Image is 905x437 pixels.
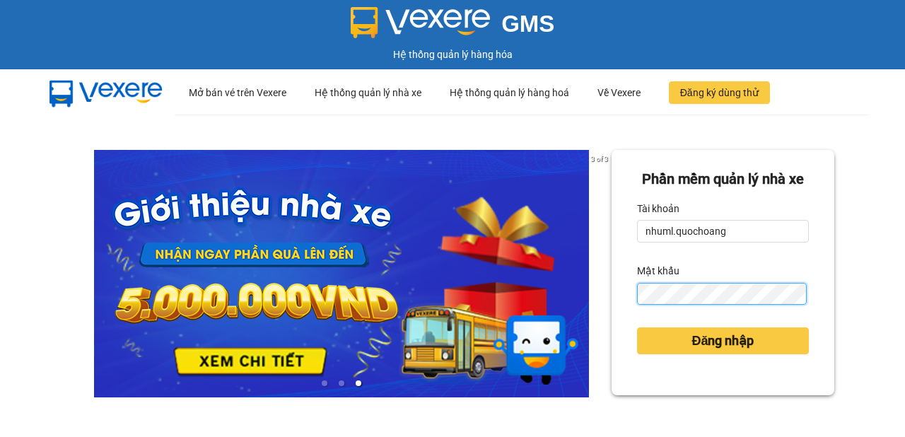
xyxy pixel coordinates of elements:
[71,150,90,397] button: previous slide / item
[35,69,177,116] img: mbUUG5Q.png
[356,380,361,386] li: slide item 3
[339,380,344,386] li: slide item 2
[315,70,421,115] div: Hệ thống quản lý nhà xe
[501,11,554,37] span: GMS
[4,47,901,62] div: Hệ thống quản lý hàng hóa
[691,331,754,351] span: Đăng nhập
[637,260,679,282] label: Mật khẩu
[680,85,759,100] span: Đăng ký dùng thử
[597,70,641,115] div: Về Vexere
[322,380,327,386] li: slide item 1
[637,220,809,243] input: Tài khoản
[637,327,809,354] button: Đăng nhập
[592,150,612,397] button: next slide / item
[450,70,569,115] div: Hệ thống quản lý hàng hoá
[637,168,809,190] div: Phần mềm quản lý nhà xe
[637,197,679,220] label: Tài khoản
[587,150,612,168] p: 3 of 3
[351,7,491,38] img: logo 2
[351,21,555,33] a: GMS
[637,283,807,305] input: Mật khẩu
[189,70,286,115] div: Mở bán vé trên Vexere
[669,81,770,104] button: Đăng ký dùng thử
